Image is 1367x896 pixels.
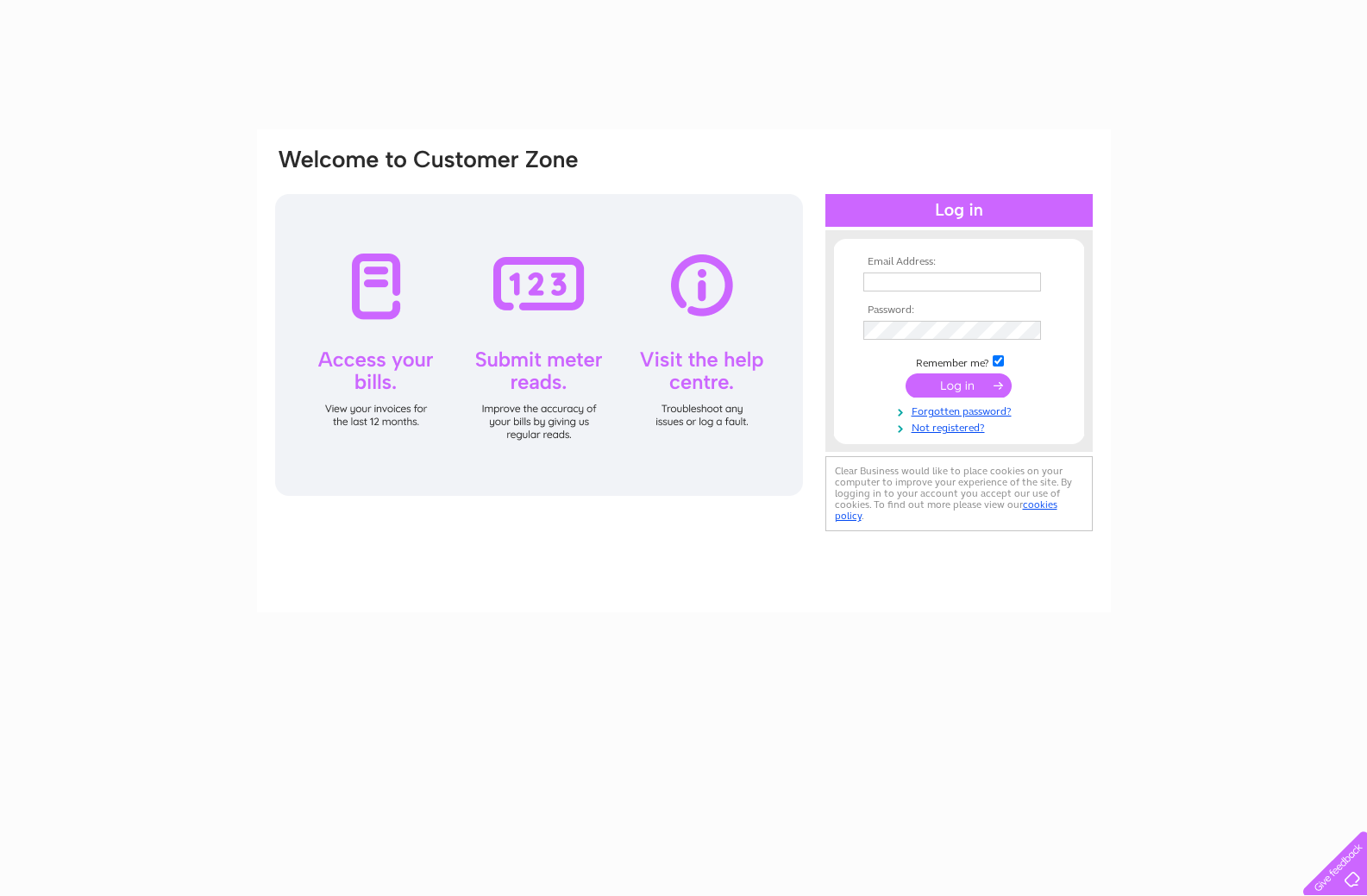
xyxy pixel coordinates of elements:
[859,353,1059,370] td: Remember me?
[863,402,1059,418] a: Forgotten password?
[859,304,1059,316] th: Password:
[825,456,1093,531] div: Clear Business would like to place cookies on your computer to improve your experience of the sit...
[835,498,1057,522] a: cookies policy
[863,418,1059,435] a: Not registered?
[906,373,1012,398] input: Submit
[859,256,1059,268] th: Email Address:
